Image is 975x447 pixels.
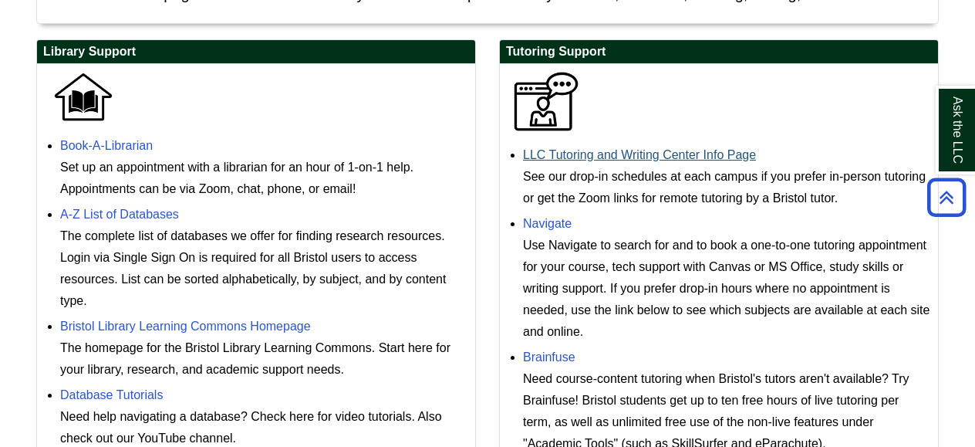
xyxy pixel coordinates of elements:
[60,320,311,333] a: Bristol Library Learning Commons Homepage
[922,187,971,208] a: Back to Top
[60,337,467,381] div: The homepage for the Bristol Library Learning Commons. Start here for your library, research, and...
[60,388,163,401] a: Database Tutorials
[500,40,938,64] h2: Tutoring Support
[523,217,572,230] a: Navigate
[523,350,575,364] a: Brainfuse
[60,208,179,221] a: A-Z List of Databases
[523,166,930,209] div: See our drop-in schedules at each campus if you prefer in-person tutoring or get the Zoom links f...
[60,139,153,152] a: Book-A-Librarian
[37,40,475,64] h2: Library Support
[60,157,467,200] div: Set up an appointment with a librarian for an hour of 1-on-1 help. Appointments can be via Zoom, ...
[60,225,467,312] div: The complete list of databases we offer for finding research resources. Login via Single Sign On ...
[523,148,756,161] a: LLC Tutoring and Writing Center Info Page
[523,235,930,343] div: Use Navigate to search for and to book a one-to-one tutoring appointment for your course, tech su...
